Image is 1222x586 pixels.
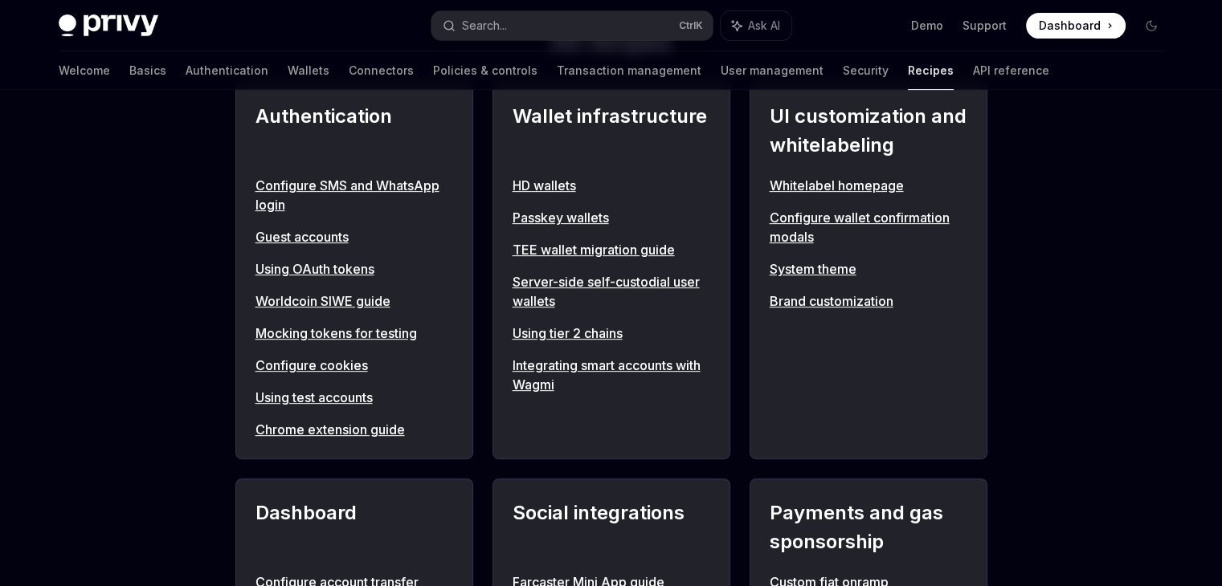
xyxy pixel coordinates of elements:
[770,176,967,195] a: Whitelabel homepage
[770,291,967,311] a: Brand customization
[433,51,537,90] a: Policies & controls
[255,102,453,160] h2: Authentication
[255,356,453,375] a: Configure cookies
[748,18,780,34] span: Ask AI
[513,499,710,556] h2: Social integrations
[59,14,158,37] img: dark logo
[557,51,701,90] a: Transaction management
[255,420,453,439] a: Chrome extension guide
[513,272,710,311] a: Server-side self-custodial user wallets
[721,11,791,40] button: Ask AI
[770,208,967,246] a: Configure wallet confirmation modals
[255,388,453,407] a: Using test accounts
[770,259,967,279] a: System theme
[288,51,329,90] a: Wallets
[255,291,453,311] a: Worldcoin SIWE guide
[255,176,453,214] a: Configure SMS and WhatsApp login
[911,18,943,34] a: Demo
[1039,18,1101,34] span: Dashboard
[962,18,1007,34] a: Support
[462,16,507,35] div: Search...
[679,19,703,32] span: Ctrl K
[1138,13,1164,39] button: Toggle dark mode
[973,51,1049,90] a: API reference
[843,51,889,90] a: Security
[770,499,967,556] h2: Payments and gas sponsorship
[129,51,166,90] a: Basics
[186,51,268,90] a: Authentication
[255,324,453,343] a: Mocking tokens for testing
[513,176,710,195] a: HD wallets
[255,259,453,279] a: Using OAuth tokens
[431,11,713,40] button: Search...CtrlK
[513,356,710,394] a: Integrating smart accounts with Wagmi
[513,324,710,343] a: Using tier 2 chains
[513,208,710,227] a: Passkey wallets
[59,51,110,90] a: Welcome
[255,499,453,556] h2: Dashboard
[1026,13,1126,39] a: Dashboard
[721,51,824,90] a: User management
[908,51,954,90] a: Recipes
[349,51,414,90] a: Connectors
[255,227,453,246] a: Guest accounts
[770,102,967,160] h2: UI customization and whitelabeling
[513,240,710,259] a: TEE wallet migration guide
[513,102,710,160] h2: Wallet infrastructure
